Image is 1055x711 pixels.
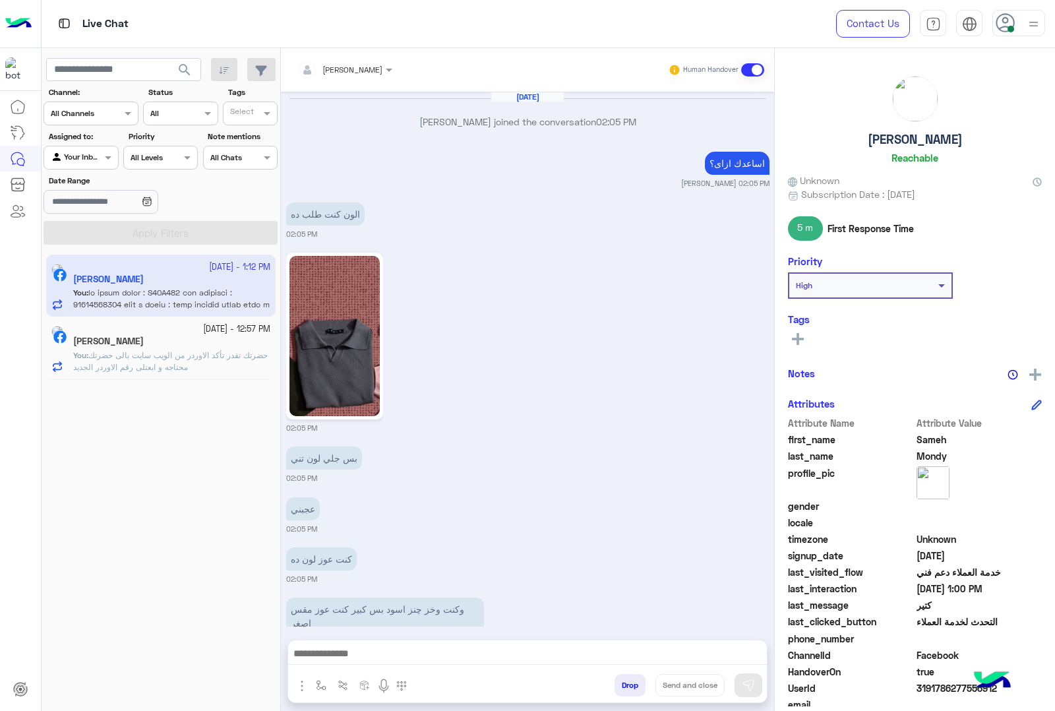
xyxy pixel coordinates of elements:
span: 3191786277556912 [917,681,1042,695]
span: 2024-12-17T17:22:59.587Z [917,549,1042,563]
span: خدمة العملاء دعم فني [917,565,1042,579]
b: : [73,350,88,360]
img: picture [893,77,938,121]
button: select flow [311,674,332,696]
h5: [PERSON_NAME] [868,132,963,147]
h6: Reachable [891,152,938,164]
img: 713415422032625 [5,57,29,81]
img: hulul-logo.png [969,658,1015,704]
p: 24/9/2025, 2:06 PM [286,598,484,634]
p: Live Chat [82,15,129,33]
p: 24/9/2025, 2:05 PM [705,152,769,175]
small: 02:05 PM [286,229,317,239]
h6: Notes [788,367,815,379]
a: Contact Us [836,10,910,38]
span: Attribute Value [917,416,1042,430]
img: select flow [316,680,326,691]
p: 24/9/2025, 2:05 PM [286,497,320,520]
span: Attribute Name [788,416,914,430]
img: 552040542_1103047005144213_6210641050018687003_n.jpg [289,256,380,416]
label: Tags [228,86,276,98]
img: send attachment [294,678,310,694]
img: send message [742,679,755,692]
span: HandoverOn [788,665,914,679]
img: profile [1025,16,1042,32]
span: Unknown [788,173,839,187]
span: 2025-10-04T10:00:53.3710327Z [917,582,1042,596]
span: Unknown [917,532,1042,546]
small: 02:05 PM [286,524,317,534]
span: حضرتك تقدر تأكد الاوردر من الويب سايت بالى حضرتك محتاجه و ابعتلى رقم الاوردر الجديد [73,350,268,372]
span: Mondy [917,449,1042,463]
img: Trigger scenario [338,680,348,691]
small: Human Handover [683,65,738,75]
span: ChannelId [788,648,914,662]
button: Send and close [655,674,725,696]
span: phone_number [788,632,914,646]
img: notes [1008,369,1018,380]
button: Apply Filters [44,221,278,245]
img: tab [56,15,73,32]
h6: Priority [788,255,822,267]
span: profile_pic [788,466,914,497]
img: tab [962,16,977,32]
label: Assigned to: [49,131,117,142]
img: make a call [396,681,407,691]
span: UserId [788,681,914,695]
p: 24/9/2025, 2:05 PM [286,547,357,571]
span: timezone [788,532,914,546]
p: 24/9/2025, 2:05 PM [286,202,365,226]
button: create order [354,674,376,696]
small: [PERSON_NAME] 02:05 PM [681,178,769,189]
span: null [917,516,1042,530]
span: Sameh [917,433,1042,447]
label: Priority [129,131,196,142]
span: search [177,62,193,78]
span: true [917,665,1042,679]
img: picture [51,326,63,338]
img: add [1029,369,1041,381]
b: High [796,280,812,290]
a: tab [920,10,946,38]
img: Facebook [53,330,67,344]
button: search [169,58,201,86]
span: last_name [788,449,914,463]
span: Subscription Date : [DATE] [801,187,915,201]
span: 5 m [788,216,823,240]
span: 02:05 PM [596,116,636,127]
img: create order [359,680,370,691]
small: [DATE] - 12:57 PM [203,323,270,336]
span: null [917,632,1042,646]
span: last_interaction [788,582,914,596]
span: [PERSON_NAME] [322,65,382,75]
h5: Yousef Khalid [73,336,144,347]
button: Drop [615,674,646,696]
span: gender [788,499,914,513]
span: 0 [917,648,1042,662]
img: Logo [5,10,32,38]
small: 02:05 PM [286,574,317,584]
h6: [DATE] [491,92,564,102]
p: 24/9/2025, 2:05 PM [286,447,362,470]
span: signup_date [788,549,914,563]
span: last_clicked_button [788,615,914,629]
span: locale [788,516,914,530]
span: التحدث لخدمة العملاء [917,615,1042,629]
h6: Attributes [788,398,835,410]
button: Trigger scenario [332,674,354,696]
img: picture [917,466,950,499]
span: first_name [788,433,914,447]
label: Channel: [49,86,137,98]
img: tab [926,16,941,32]
label: Note mentions [208,131,276,142]
span: null [917,499,1042,513]
span: last_message [788,598,914,612]
span: First Response Time [828,222,914,235]
label: Date Range [49,175,196,187]
span: كتير [917,598,1042,612]
span: last_visited_flow [788,565,914,579]
small: 02:05 PM [286,423,317,433]
h6: Tags [788,313,1042,325]
p: [PERSON_NAME] joined the conversation [286,115,769,129]
small: 02:05 PM [286,473,317,483]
